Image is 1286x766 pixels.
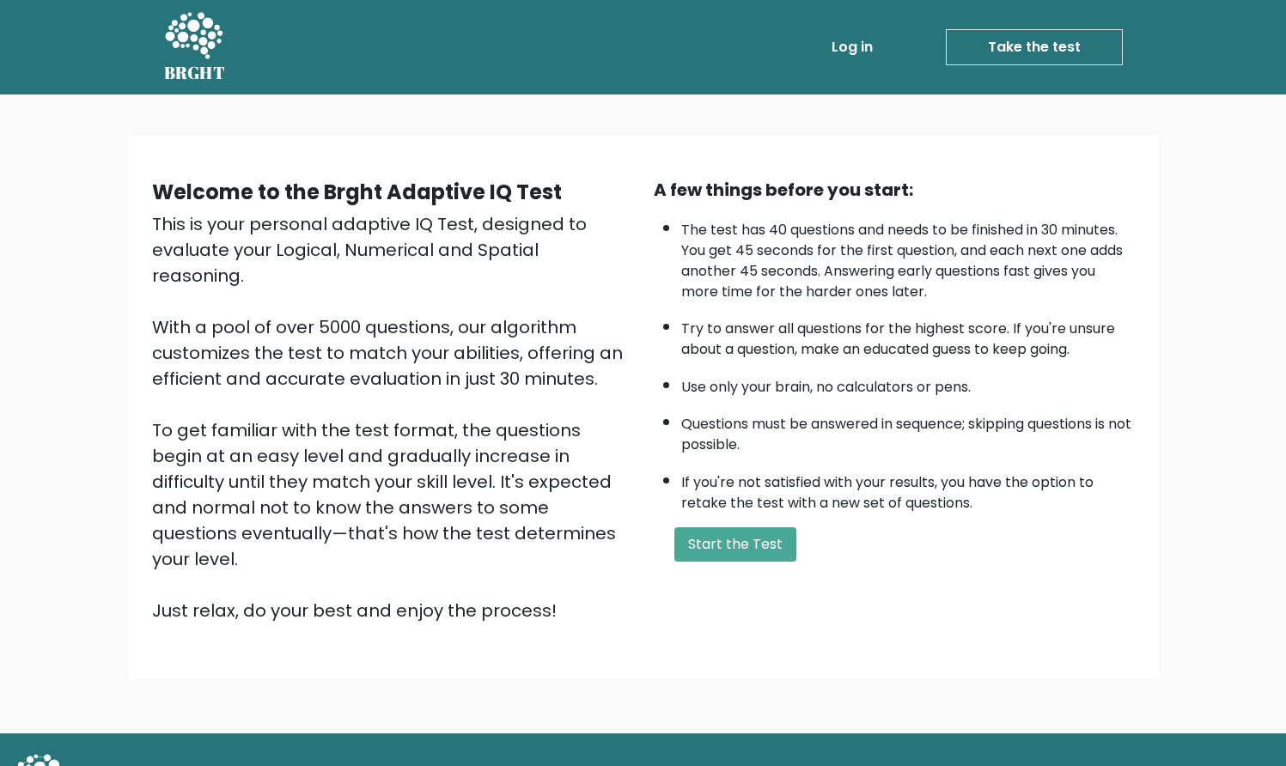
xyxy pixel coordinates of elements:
[152,211,633,623] div: This is your personal adaptive IQ Test, designed to evaluate your Logical, Numerical and Spatial ...
[681,405,1135,455] li: Questions must be answered in sequence; skipping questions is not possible.
[681,310,1135,360] li: Try to answer all questions for the highest score. If you're unsure about a question, make an edu...
[825,30,880,64] a: Log in
[654,177,1135,203] div: A few things before you start:
[681,211,1135,302] li: The test has 40 questions and needs to be finished in 30 minutes. You get 45 seconds for the firs...
[674,527,796,562] button: Start the Test
[164,63,226,83] h5: BRGHT
[681,368,1135,398] li: Use only your brain, no calculators or pens.
[681,464,1135,514] li: If you're not satisfied with your results, you have the option to retake the test with a new set ...
[164,7,226,88] a: BRGHT
[946,29,1123,65] a: Take the test
[152,178,562,206] b: Welcome to the Brght Adaptive IQ Test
